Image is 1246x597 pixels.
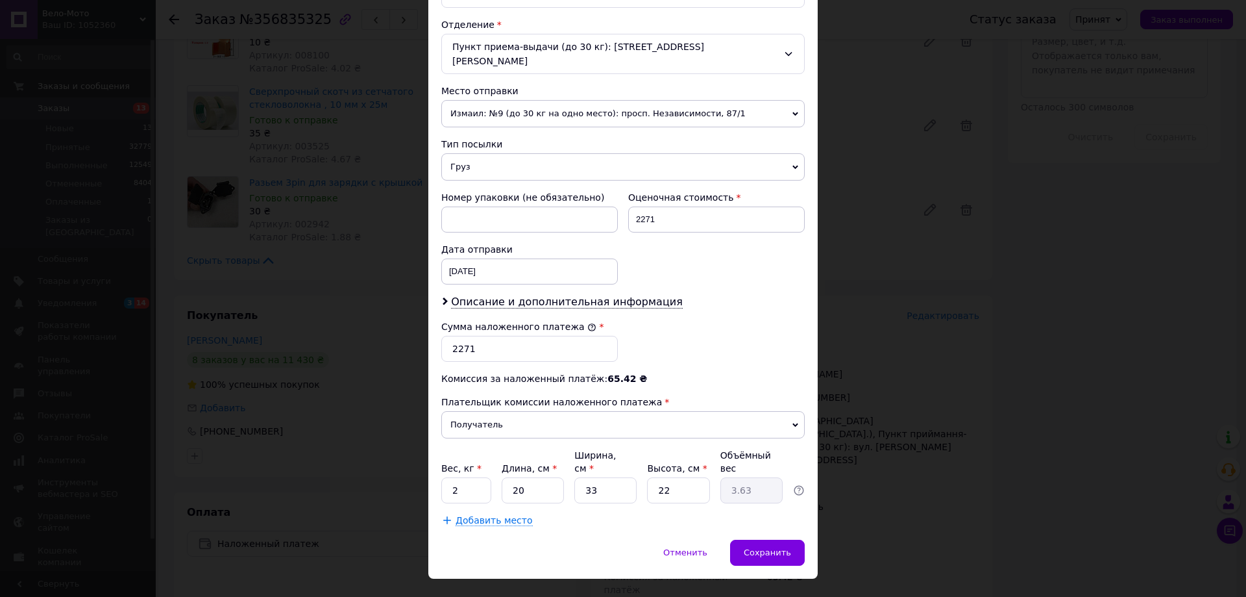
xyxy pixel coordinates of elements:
div: Оценочная стоимость [628,191,805,204]
span: Груз [441,153,805,181]
span: Тип посылки [441,139,502,149]
span: Сохранить [744,548,791,557]
span: Измаил: №9 (до 30 кг на одно место): просп. Независимости, 87/1 [441,100,805,127]
div: Комиссия за наложенный платёж: [441,372,805,385]
div: Номер упаковки (не обязательно) [441,191,618,204]
label: Высота, см [647,463,707,474]
div: Отделение [441,18,805,31]
span: Описание и дополнительная информация [451,296,683,309]
label: Сумма наложенного платежа [441,322,596,332]
label: Ширина, см [574,450,616,474]
span: Место отправки [441,86,519,96]
div: Дата отправки [441,243,618,256]
span: Отменить [663,548,707,557]
span: Получатель [441,411,805,438]
label: Длина, см [502,463,557,474]
span: 65.42 ₴ [607,374,647,384]
span: Добавить место [456,515,533,526]
div: Пункт приема-выдачи (до 30 кг): [STREET_ADDRESS][PERSON_NAME] [441,34,805,74]
span: Плательщик комиссии наложенного платежа [441,397,662,407]
label: Вес, кг [441,463,482,474]
div: Объёмный вес [720,449,783,475]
